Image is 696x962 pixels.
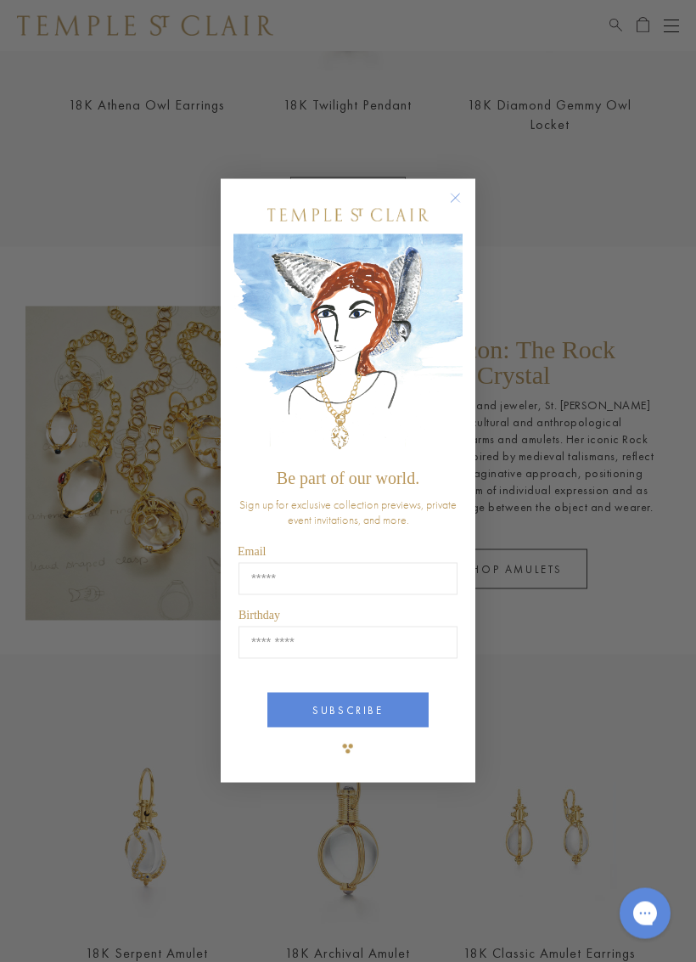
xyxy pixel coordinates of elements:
[267,209,429,222] img: Temple St. Clair
[239,563,457,595] input: Email
[453,196,474,217] button: Close dialog
[611,882,679,945] iframe: Gorgias live chat messenger
[267,693,429,728] button: SUBSCRIBE
[239,609,280,622] span: Birthday
[331,732,365,766] img: TSC
[233,234,463,461] img: c4a9eb12-d91a-4d4a-8ee0-386386f4f338.jpeg
[239,497,457,527] span: Sign up for exclusive collection previews, private event invitations, and more.
[277,469,419,487] span: Be part of our world.
[238,545,266,558] span: Email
